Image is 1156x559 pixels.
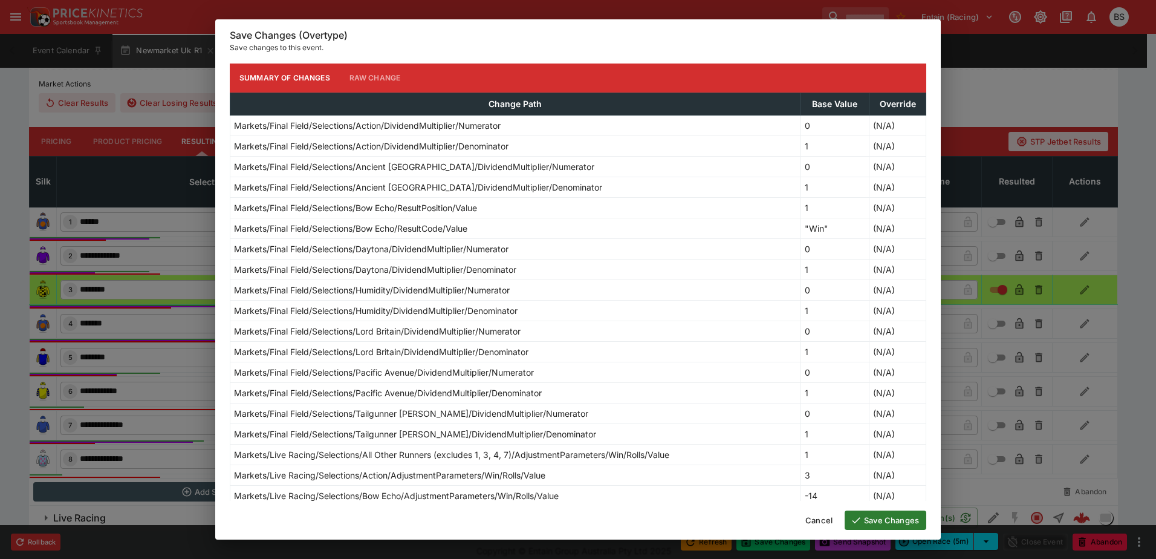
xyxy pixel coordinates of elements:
[845,511,926,530] button: Save Changes
[800,403,869,423] td: 0
[234,140,508,152] p: Markets/Final Field/Selections/Action/DividendMultiplier/Denominator
[234,263,516,276] p: Markets/Final Field/Selections/Daytona/DividendMultiplier/Denominator
[869,444,926,465] td: (N/A)
[800,93,869,115] th: Base Value
[800,362,869,382] td: 0
[800,177,869,197] td: 1
[234,469,545,482] p: Markets/Live Racing/Selections/Action/AdjustmentParameters/Win/Rolls/Value
[869,362,926,382] td: (N/A)
[800,382,869,403] td: 1
[234,428,596,440] p: Markets/Final Field/Selections/Tailgunner [PERSON_NAME]/DividendMultiplier/Denominator
[234,345,528,358] p: Markets/Final Field/Selections/Lord Britain/DividendMultiplier/Denominator
[869,259,926,279] td: (N/A)
[800,300,869,321] td: 1
[869,423,926,444] td: (N/A)
[234,387,542,399] p: Markets/Final Field/Selections/Pacific Avenue/DividendMultiplier/Denominator
[800,341,869,362] td: 1
[234,201,477,214] p: Markets/Final Field/Selections/Bow Echo/ResultPosition/Value
[869,382,926,403] td: (N/A)
[800,238,869,259] td: 0
[234,325,521,338] p: Markets/Final Field/Selections/Lord Britain/DividendMultiplier/Numerator
[234,448,669,461] p: Markets/Live Racing/Selections/All Other Runners (excludes 1, 3, 4, 7)/AdjustmentParameters/Win/R...
[869,465,926,485] td: (N/A)
[869,93,926,115] th: Override
[869,403,926,423] td: (N/A)
[869,177,926,197] td: (N/A)
[869,238,926,259] td: (N/A)
[800,136,869,156] td: 1
[234,284,510,296] p: Markets/Final Field/Selections/Humidity/DividendMultiplier/Numerator
[230,29,926,42] h6: Save Changes (Overtype)
[234,160,594,173] p: Markets/Final Field/Selections/Ancient [GEOGRAPHIC_DATA]/DividendMultiplier/Numerator
[800,197,869,218] td: 1
[234,407,588,420] p: Markets/Final Field/Selections/Tailgunner [PERSON_NAME]/DividendMultiplier/Numerator
[798,511,840,530] button: Cancel
[234,304,518,317] p: Markets/Final Field/Selections/Humidity/DividendMultiplier/Denominator
[800,485,869,506] td: -14
[869,279,926,300] td: (N/A)
[800,259,869,279] td: 1
[869,485,926,506] td: (N/A)
[869,300,926,321] td: (N/A)
[800,156,869,177] td: 0
[869,136,926,156] td: (N/A)
[234,181,602,194] p: Markets/Final Field/Selections/Ancient [GEOGRAPHIC_DATA]/DividendMultiplier/Denominator
[869,197,926,218] td: (N/A)
[340,64,411,93] button: Raw Change
[800,279,869,300] td: 0
[869,321,926,341] td: (N/A)
[234,489,559,502] p: Markets/Live Racing/Selections/Bow Echo/AdjustmentParameters/Win/Rolls/Value
[230,42,926,54] p: Save changes to this event.
[869,115,926,136] td: (N/A)
[234,119,501,132] p: Markets/Final Field/Selections/Action/DividendMultiplier/Numerator
[800,218,869,238] td: "Win"
[230,93,801,115] th: Change Path
[869,156,926,177] td: (N/A)
[230,64,340,93] button: Summary of Changes
[800,115,869,136] td: 0
[869,218,926,238] td: (N/A)
[800,423,869,444] td: 1
[234,222,467,235] p: Markets/Final Field/Selections/Bow Echo/ResultCode/Value
[800,444,869,465] td: 1
[869,341,926,362] td: (N/A)
[800,321,869,341] td: 0
[234,243,508,255] p: Markets/Final Field/Selections/Daytona/DividendMultiplier/Numerator
[800,465,869,485] td: 3
[234,366,534,379] p: Markets/Final Field/Selections/Pacific Avenue/DividendMultiplier/Numerator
